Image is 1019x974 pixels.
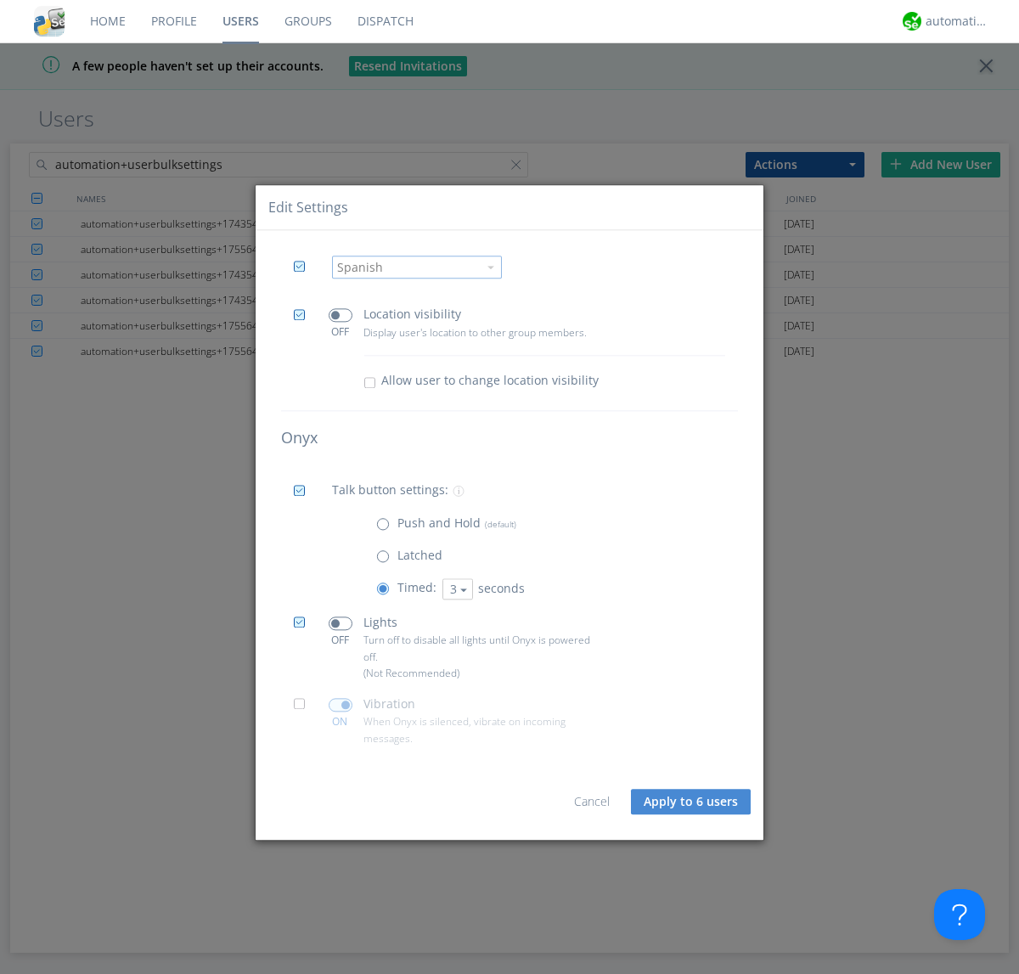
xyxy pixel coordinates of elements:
p: Display user's location to other group members. [363,324,598,341]
img: d2d01cd9b4174d08988066c6d424eccd [903,12,921,31]
p: Latched [397,546,442,565]
span: seconds [478,580,525,596]
h4: Onyx [281,431,738,448]
p: Turn off to disable all lights until Onyx is powered off. [363,633,598,665]
div: OFF [321,633,359,647]
span: (default) [481,518,516,530]
img: caret-down-sm.svg [487,266,494,269]
div: Spanish [337,259,477,276]
p: Push and Hold [397,514,516,532]
div: Edit Settings [268,198,348,217]
p: (Not Recommended) [363,665,598,681]
div: OFF [321,325,359,340]
button: Apply to 6 users [631,789,751,814]
p: Timed: [397,579,436,598]
p: Talk button settings: [332,481,448,500]
a: Cancel [574,793,610,809]
div: automation+atlas [926,13,989,30]
p: Lights [363,613,397,632]
p: Location visibility [363,306,461,324]
span: Allow user to change location visibility [381,373,599,390]
img: cddb5a64eb264b2086981ab96f4c1ba7 [34,6,65,37]
button: 3 [442,578,473,600]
